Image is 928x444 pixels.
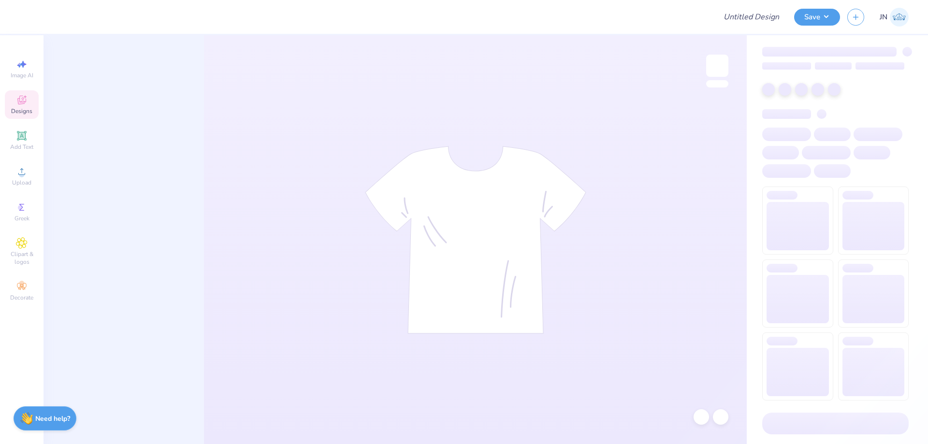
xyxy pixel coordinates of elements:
[14,215,29,222] span: Greek
[11,107,32,115] span: Designs
[365,146,586,334] img: tee-skeleton.svg
[12,179,31,186] span: Upload
[890,8,909,27] img: Jacky Noya
[11,72,33,79] span: Image AI
[5,250,39,266] span: Clipart & logos
[880,8,909,27] a: JN
[10,294,33,301] span: Decorate
[10,143,33,151] span: Add Text
[35,414,70,423] strong: Need help?
[716,7,787,27] input: Untitled Design
[880,12,887,23] span: JN
[794,9,840,26] button: Save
